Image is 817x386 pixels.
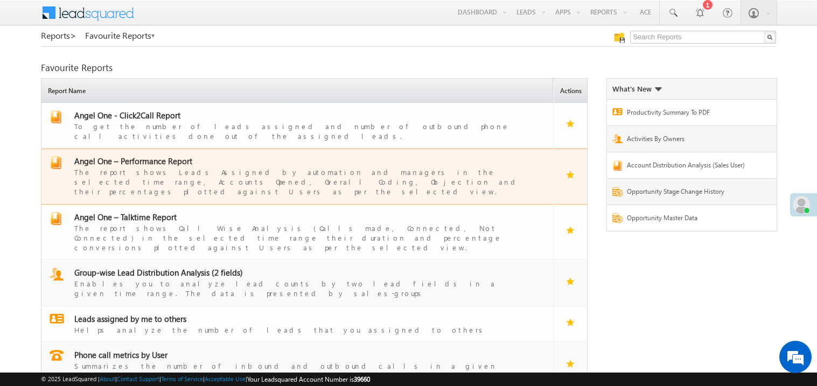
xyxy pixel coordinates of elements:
img: Report [612,134,623,143]
span: Leads assigned by me to others [74,313,186,324]
a: report Phone call metrics by UserSummarizes the number of inbound and outbound calls in a given t... [47,350,548,381]
span: Report Name [44,80,553,102]
img: Report [612,213,623,223]
div: Helps analyze the number of leads that you assigned to others [74,324,533,335]
img: Report [612,108,623,115]
a: Account Distribution Analysis (Sales User) [627,160,753,173]
span: Actions [556,80,587,102]
input: Search Reports [630,31,776,44]
img: Report [612,160,623,171]
div: Summarizes the number of inbound and outbound calls in a given timeperiod by users [74,360,533,381]
span: Angel One - Click2Call Report [74,110,180,121]
span: 39660 [354,375,370,383]
img: report [50,314,64,324]
div: The report shows Call Wise Analysis (Calls made, Connected, Not Connected) in the selected time r... [74,222,533,252]
img: Manage all your saved reports! [614,32,625,43]
a: Productivity Summary To PDF [627,108,753,120]
img: report [50,268,64,280]
div: To get the number of leads assigned and number of outbound phone call activities done out of the ... [74,121,533,141]
a: report Angel One - Click2Call ReportTo get the number of leads assigned and number of outbound ph... [47,110,548,141]
div: What's New [612,84,662,94]
a: Activities By Owners [627,134,753,146]
div: The report shows Leads Assigned by automation and managers in the selected time range, Accounts O... [74,166,533,196]
img: report [50,156,62,169]
span: Your Leadsquared Account Number is [247,375,370,383]
a: Reports> [41,31,76,40]
span: > [70,29,76,41]
a: report Group-wise Lead Distribution Analysis (2 fields)Enables you to analyze lead counts by two ... [47,268,548,298]
a: Opportunity Master Data [627,213,753,226]
span: Angel One – Talktime Report [74,212,177,222]
img: Report [612,187,623,196]
div: Favourite Reports [41,63,776,73]
img: report [50,212,62,225]
img: report [50,110,62,123]
span: Group-wise Lead Distribution Analysis (2 fields) [74,267,243,278]
img: What's new [654,87,662,92]
a: Opportunity Stage Change History [627,187,753,199]
div: Enables you to analyze lead counts by two lead fields in a given time range. The data is presente... [74,278,533,298]
a: Acceptable Use [205,375,246,382]
span: Angel One – Performance Report [74,156,192,166]
a: report Leads assigned by me to othersHelps analyze the number of leads that you assigned to others [47,314,548,335]
span: © 2025 LeadSquared | | | | | [41,374,370,384]
span: Phone call metrics by User [74,349,167,360]
img: report [50,350,64,361]
a: report Angel One – Performance ReportThe report shows Leads Assigned by automation and managers i... [47,156,548,196]
a: Terms of Service [161,375,203,382]
a: report Angel One – Talktime ReportThe report shows Call Wise Analysis (Calls made, Connected, Not... [47,212,548,252]
a: Favourite Reports [85,31,156,40]
a: Contact Support [117,375,159,382]
a: About [100,375,115,382]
